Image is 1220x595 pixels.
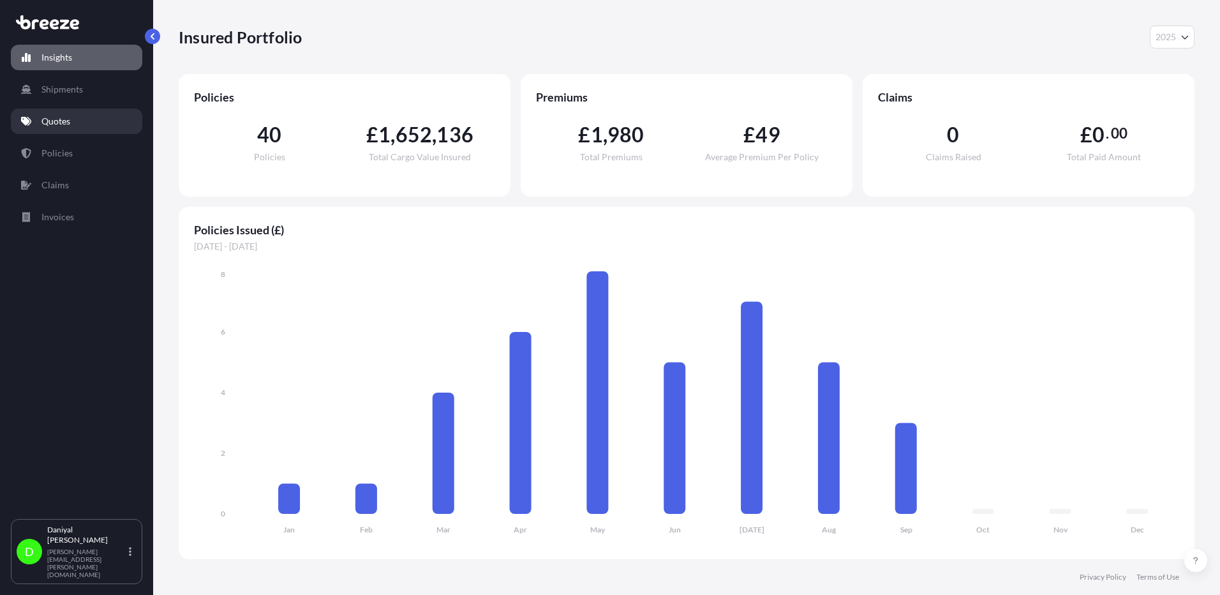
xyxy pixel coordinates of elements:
span: , [603,124,607,145]
p: Insights [41,51,72,64]
span: Total Cargo Value Insured [369,153,471,162]
a: Privacy Policy [1080,572,1126,582]
span: Claims Raised [926,153,981,162]
tspan: [DATE] [740,525,764,534]
span: Claims [878,89,1179,105]
span: 0 [1092,124,1105,145]
tspan: 2 [221,448,225,458]
button: Year Selector [1150,26,1194,49]
tspan: Oct [976,525,990,534]
span: 40 [257,124,281,145]
a: Quotes [11,109,142,134]
p: Quotes [41,115,70,128]
span: 49 [755,124,780,145]
span: £ [743,124,755,145]
a: Insights [11,45,142,70]
span: , [391,124,395,145]
span: D [25,545,34,558]
span: 2025 [1156,31,1176,43]
span: £ [366,124,378,145]
tspan: 0 [221,509,225,518]
span: 980 [607,124,644,145]
span: [DATE] - [DATE] [194,240,1179,253]
span: . [1106,128,1109,139]
span: 0 [947,124,959,145]
p: Shipments [41,83,83,96]
span: 652 [396,124,433,145]
span: Average Premium Per Policy [705,153,819,162]
span: £ [1080,124,1092,145]
tspan: 8 [221,269,225,279]
tspan: Sep [900,525,912,534]
tspan: Apr [514,525,527,534]
tspan: 6 [221,327,225,336]
tspan: Jun [669,525,681,534]
a: Policies [11,140,142,166]
p: [PERSON_NAME][EMAIL_ADDRESS][PERSON_NAME][DOMAIN_NAME] [47,548,126,578]
span: Total Premiums [580,153,643,162]
a: Invoices [11,204,142,230]
tspan: Mar [436,525,450,534]
span: Policies [194,89,495,105]
a: Shipments [11,77,142,102]
span: 00 [1111,128,1127,139]
span: Policies [254,153,285,162]
span: 1 [591,124,603,145]
p: Policies [41,147,73,160]
span: Policies Issued (£) [194,222,1179,237]
tspan: Feb [360,525,373,534]
p: Invoices [41,211,74,223]
tspan: Jan [283,525,295,534]
span: Premiums [536,89,837,105]
a: Terms of Use [1136,572,1179,582]
p: Daniyal [PERSON_NAME] [47,525,126,545]
p: Insured Portfolio [179,27,302,47]
tspan: 4 [221,388,225,397]
tspan: Nov [1053,525,1068,534]
span: , [432,124,436,145]
tspan: May [590,525,606,534]
p: Claims [41,179,69,192]
span: Total Paid Amount [1067,153,1141,162]
span: 136 [436,124,473,145]
span: £ [578,124,590,145]
tspan: Aug [822,525,837,534]
tspan: Dec [1131,525,1144,534]
span: 1 [378,124,391,145]
a: Claims [11,172,142,198]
